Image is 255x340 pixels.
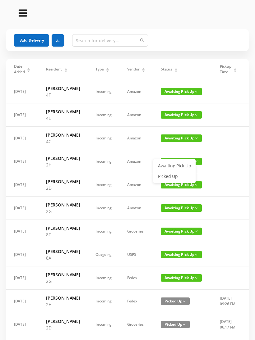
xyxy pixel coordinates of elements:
td: Amazon [119,103,153,127]
h6: [PERSON_NAME] [46,85,80,92]
i: icon: caret-up [64,67,67,69]
h6: [PERSON_NAME] [46,225,80,231]
td: Groceries [119,313,153,336]
span: Awaiting Pick Up [161,251,202,258]
p: 8A [46,255,80,261]
h6: [PERSON_NAME] [46,178,80,185]
a: Picked Up [154,171,195,181]
p: 2D [46,324,80,331]
i: icon: down [195,90,198,93]
i: icon: caret-up [27,67,30,69]
td: Amazon [119,127,153,150]
td: Fedex [119,290,153,313]
i: icon: down [183,323,186,326]
td: Incoming [88,197,119,220]
td: Groceries [119,220,153,243]
p: 2G [46,208,80,215]
p: 4E [46,115,80,121]
td: Incoming [88,150,119,173]
i: icon: caret-up [142,67,145,69]
td: [DATE] [6,103,38,127]
i: icon: down [195,160,198,163]
i: icon: down [195,183,198,186]
span: Awaiting Pick Up [161,88,202,95]
h6: [PERSON_NAME] [46,248,80,255]
td: [DATE] [6,266,38,290]
p: 4C [46,138,80,145]
td: [DATE] [6,220,38,243]
i: icon: caret-down [27,70,30,71]
td: [DATE] [6,127,38,150]
td: Incoming [88,127,119,150]
td: Incoming [88,266,119,290]
td: [DATE] [6,290,38,313]
div: Sort [233,67,237,71]
h6: [PERSON_NAME] [46,132,80,138]
div: Sort [106,67,109,71]
i: icon: search [140,38,144,43]
td: Incoming [88,103,119,127]
td: [DATE] [6,80,38,103]
td: Amazon [119,197,153,220]
p: 2H [46,161,80,168]
span: Vendor [127,66,139,72]
td: USPS [119,243,153,266]
p: 2H [46,301,80,308]
i: icon: down [183,300,186,303]
td: [DATE] [6,150,38,173]
p: 2D [46,185,80,191]
td: [DATE] [6,197,38,220]
i: icon: caret-down [142,70,145,71]
h6: [PERSON_NAME] [46,202,80,208]
i: icon: caret-down [234,70,237,71]
p: 2G [46,278,80,284]
td: Incoming [88,173,119,197]
td: [DATE] [6,173,38,197]
div: Sort [64,67,68,71]
i: icon: caret-down [64,70,67,71]
td: Incoming [88,220,119,243]
i: icon: caret-up [234,67,237,69]
span: Picked Up [161,321,190,328]
span: Date Added [14,64,25,75]
i: icon: down [195,276,198,279]
i: icon: down [195,253,198,256]
td: Incoming [88,313,119,336]
h6: [PERSON_NAME] [46,271,80,278]
span: Awaiting Pick Up [161,204,202,212]
td: Amazon [119,150,153,173]
i: icon: down [195,137,198,140]
h6: [PERSON_NAME] [46,295,80,301]
span: Type [95,66,104,72]
i: icon: down [195,206,198,210]
a: Awaiting Pick Up [154,161,195,171]
i: icon: caret-up [106,67,109,69]
i: icon: down [195,230,198,233]
p: 4F [46,92,80,98]
i: icon: down [195,113,198,116]
td: Outgoing [88,243,119,266]
span: Pickup Time [220,64,231,75]
button: icon: download [52,34,64,47]
td: Fedex [119,266,153,290]
td: Incoming [88,290,119,313]
i: icon: caret-down [106,70,109,71]
span: Awaiting Pick Up [161,134,202,142]
td: Amazon [119,173,153,197]
p: 8F [46,231,80,238]
h6: [PERSON_NAME] [46,108,80,115]
td: [DATE] [6,243,38,266]
input: Search for delivery... [72,34,148,47]
h6: [PERSON_NAME] [46,318,80,324]
button: Add Delivery [14,34,49,47]
td: [DATE] 06:17 PM [212,313,245,336]
td: Incoming [88,80,119,103]
h6: [PERSON_NAME] [46,155,80,161]
span: Awaiting Pick Up [161,111,202,119]
div: Sort [27,67,30,71]
i: icon: caret-down [174,70,178,71]
span: Awaiting Pick Up [161,274,202,282]
span: Resident [46,66,62,72]
td: Amazon [119,80,153,103]
span: Awaiting Pick Up [161,228,202,235]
